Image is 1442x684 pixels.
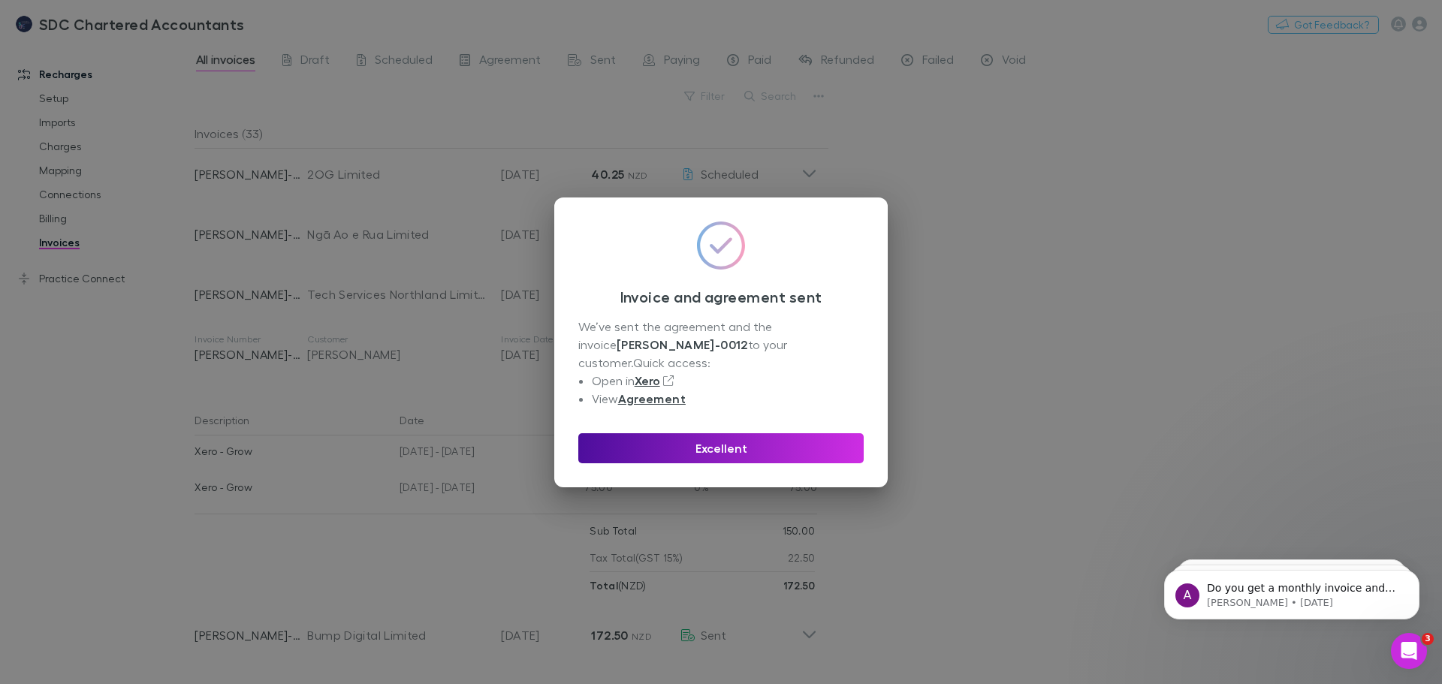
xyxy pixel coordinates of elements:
[578,433,864,463] button: Excellent
[1391,633,1427,669] iframe: Intercom live chat
[635,373,660,388] a: Xero
[618,391,686,406] a: Agreement
[617,337,748,352] strong: [PERSON_NAME]-0012
[578,318,864,408] div: We’ve sent the agreement and the invoice to your customer. Quick access:
[1142,538,1442,643] iframe: Intercom notifications message
[578,288,864,306] h3: Invoice and agreement sent
[592,372,864,390] li: Open in
[697,221,745,270] img: GradientCheckmarkIcon.svg
[1422,633,1434,645] span: 3
[592,390,864,408] li: View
